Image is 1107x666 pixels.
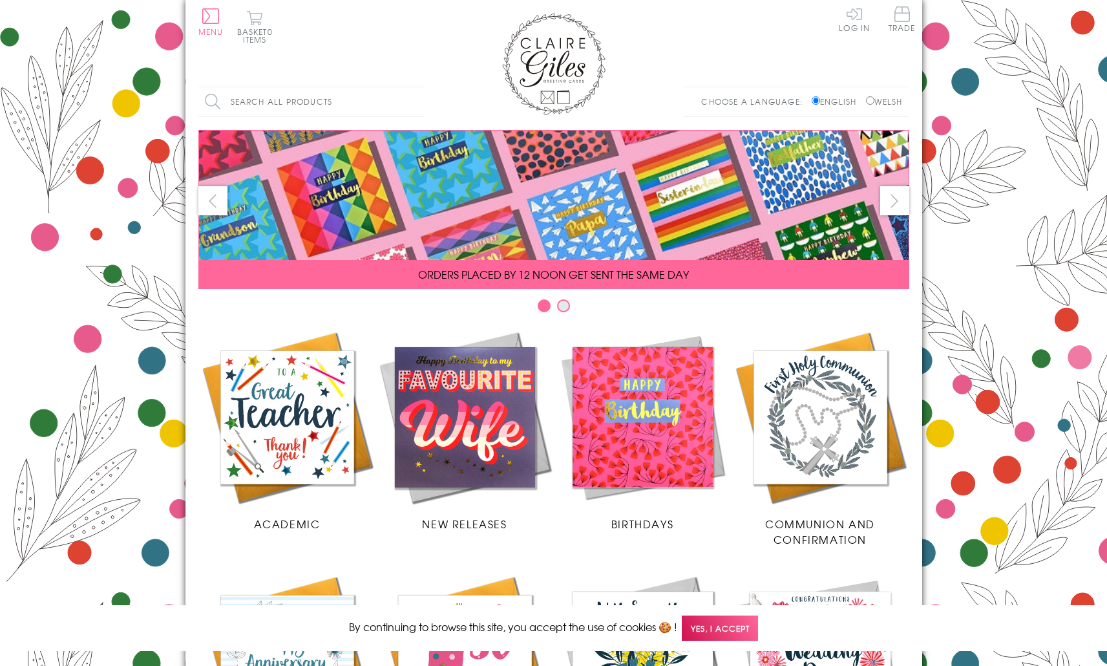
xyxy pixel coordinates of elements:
[682,616,758,641] span: Yes, I accept
[376,328,554,532] a: New Releases
[502,13,606,115] img: Claire Giles Greetings Cards
[554,328,732,532] a: Birthdays
[839,6,870,32] a: Log In
[198,186,227,215] button: prev
[889,6,916,32] span: Trade
[198,87,425,116] input: Search all products
[538,299,551,312] button: Carousel Page 1 (Current Slide)
[412,87,425,116] input: Search
[889,6,916,34] a: Trade
[765,516,875,547] span: Communion and Confirmation
[611,516,673,532] span: Birthdays
[866,96,903,107] label: Welsh
[732,328,909,547] a: Communion and Confirmation
[866,96,874,105] input: Welsh
[812,96,820,105] input: English
[418,266,689,282] span: ORDERS PLACED BY 12 NOON GET SENT THE SAME DAY
[254,516,321,532] span: Academic
[557,299,570,312] button: Carousel Page 2
[237,10,273,43] button: Basket0 items
[701,96,809,107] p: Choose a language:
[198,299,909,319] div: Carousel Pagination
[198,8,224,36] button: Menu
[422,516,507,532] span: New Releases
[198,26,224,38] span: Menu
[812,96,863,107] label: English
[880,186,909,215] button: next
[243,26,273,45] span: 0 items
[198,328,376,532] a: Academic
